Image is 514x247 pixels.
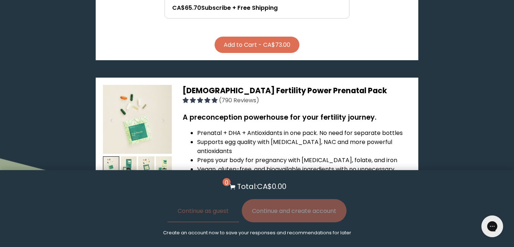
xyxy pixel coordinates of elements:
[103,85,172,154] img: thumbnail image
[156,156,172,173] img: thumbnail image
[197,128,411,137] li: Prenatal + DHA + Antioxidants in one pack. No need for separate bottles
[237,181,286,192] p: Total: CA$0.00
[138,156,154,173] img: thumbnail image
[197,165,411,183] li: Vegan, gluten-free, and bioavailable ingredients with no unnecessary fillers
[163,230,351,236] p: Create an account now to save your responses and recommendations for later
[167,199,239,222] button: Continue as guest
[478,213,507,240] iframe: Gorgias live chat messenger
[121,156,137,173] img: thumbnail image
[183,96,219,104] span: 4.95 stars
[183,112,377,122] strong: A preconception powerhouse for your fertility journey.
[223,178,231,186] span: 0
[197,137,411,156] li: Supports egg quality with [MEDICAL_DATA], NAC and more powerful antioxidants
[183,85,387,96] span: [DEMOGRAPHIC_DATA] Fertility Power Prenatal Pack
[197,156,411,165] li: Preps your body for pregnancy with [MEDICAL_DATA], folate, and iron
[242,199,347,222] button: Continue and create account
[215,37,299,53] button: Add to Cart - CA$73.00
[103,156,119,173] img: thumbnail image
[219,96,259,104] span: (790 Reviews)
